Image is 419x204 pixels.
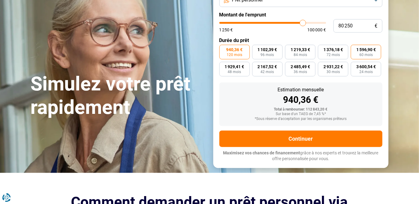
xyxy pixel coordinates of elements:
label: Montant de l'emprunt [219,12,382,18]
span: 2 167,52 € [258,65,277,69]
span: 48 mois [228,70,241,74]
div: *Sous réserve d'acceptation par les organismes prêteurs [224,117,378,121]
span: 42 mois [261,70,274,74]
label: Durée du prêt [219,37,382,43]
span: 940,36 € [226,47,243,52]
span: 1 596,90 € [356,47,376,52]
div: Estimation mensuelle [224,87,378,92]
span: 1 102,39 € [258,47,277,52]
div: 940,36 € [224,95,378,104]
span: 1 376,18 € [323,47,343,52]
span: 3 600,54 € [356,65,376,69]
span: 1 929,41 € [225,65,244,69]
span: 2 931,22 € [323,65,343,69]
p: grâce à nos experts et trouvez la meilleure offre personnalisée pour vous. [219,150,382,162]
span: 2 485,49 € [291,65,310,69]
span: 84 mois [294,53,307,57]
span: 1 219,33 € [291,47,310,52]
span: € [375,23,378,29]
span: Maximisez vos chances de financement [223,150,300,155]
span: 100 000 € [308,28,326,32]
div: Sur base d'un TAEG de 7,45 %* [224,112,378,116]
div: Total à rembourser: 112 843,20 € [224,107,378,112]
button: Continuer [219,131,382,147]
h1: Simulez votre prêt rapidement [31,72,206,119]
span: 120 mois [227,53,242,57]
span: 24 mois [359,70,373,74]
span: 30 mois [326,70,340,74]
span: 36 mois [294,70,307,74]
span: 1 250 € [219,28,233,32]
span: 60 mois [359,53,373,57]
span: 72 mois [326,53,340,57]
span: 96 mois [261,53,274,57]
